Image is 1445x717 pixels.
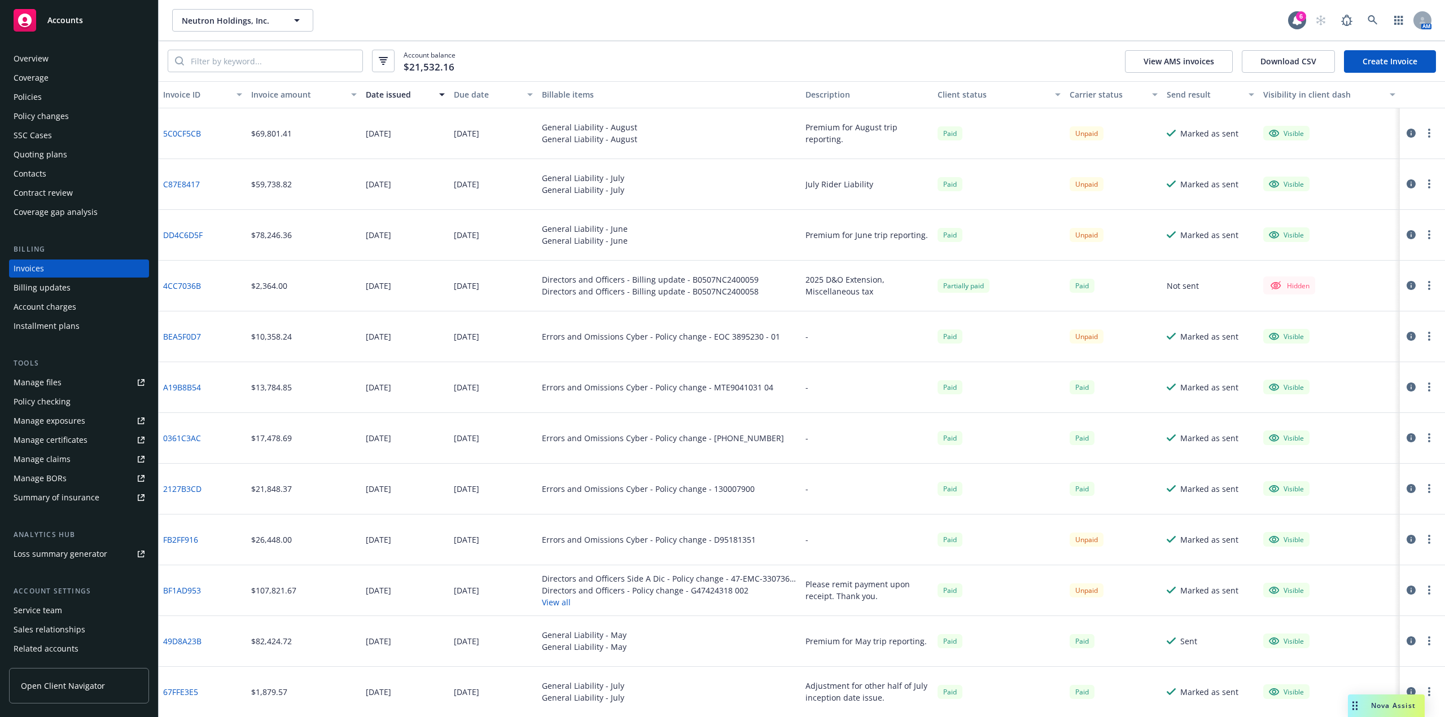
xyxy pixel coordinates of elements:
div: Marked as sent [1180,229,1238,241]
div: Drag to move [1348,694,1362,717]
div: Marked as sent [1180,432,1238,444]
div: Visible [1269,483,1304,494]
a: Contract review [9,184,149,202]
div: Visible [1269,128,1304,138]
a: Billing updates [9,279,149,297]
div: Visible [1269,433,1304,443]
div: Manage BORs [14,469,67,487]
a: Manage files [9,373,149,392]
div: [DATE] [366,584,391,596]
div: Marked as sent [1180,584,1238,596]
span: Paid [1070,380,1094,394]
div: Premium for May trip reporting. [805,635,927,647]
div: $69,801.41 [251,127,292,139]
div: Visible [1269,636,1304,646]
div: [DATE] [366,483,391,495]
div: Coverage gap analysis [14,203,98,221]
button: Carrier status [1065,81,1162,108]
div: $2,364.00 [251,280,287,292]
button: Date issued [361,81,449,108]
button: Send result [1162,81,1259,108]
a: Related accounts [9,640,149,658]
a: Report a Bug [1335,9,1358,32]
a: C87E8417 [163,178,200,190]
div: Invoice amount [251,89,344,100]
div: Billing updates [14,279,71,297]
div: [DATE] [366,686,391,698]
a: Policies [9,88,149,106]
div: Marked as sent [1180,127,1238,139]
span: Accounts [47,16,83,25]
div: 6 [1296,10,1306,20]
span: Nova Assist [1371,701,1416,710]
div: SSC Cases [14,126,52,144]
div: Sales relationships [14,621,85,639]
div: General Liability - July [542,692,624,703]
a: Manage exposures [9,412,149,430]
div: - [805,432,808,444]
div: Hidden [1269,279,1310,292]
div: [DATE] [366,127,391,139]
div: [DATE] [454,635,479,647]
div: Paid [1070,279,1094,293]
div: Premium for June trip reporting. [805,229,928,241]
div: Invoice ID [163,89,230,100]
div: Paid [1070,685,1094,699]
a: Summary of insurance [9,489,149,507]
div: Contract review [14,184,73,202]
a: Switch app [1387,9,1410,32]
div: Paid [938,583,962,597]
button: Client status [933,81,1065,108]
div: Loss summary generator [14,545,107,563]
div: July Rider Liability [805,178,873,190]
span: Paid [1070,431,1094,445]
div: General Liability - June [542,223,628,235]
div: Errors and Omissions Cyber - Policy change - [PHONE_NUMBER] [542,432,784,444]
a: Loss summary generator [9,545,149,563]
button: View AMS invoices [1125,50,1233,73]
div: Marked as sent [1180,483,1238,495]
div: Contacts [14,165,46,183]
div: Paid [938,380,962,394]
div: Paid [938,228,962,242]
div: Paid [1070,482,1094,496]
div: $21,848.37 [251,483,292,495]
div: [DATE] [454,280,479,292]
div: Description [805,89,929,100]
button: Download CSV [1242,50,1335,73]
div: Unpaid [1070,329,1104,344]
div: General Liability - July [542,184,624,196]
div: Unpaid [1070,228,1104,242]
div: Send result [1167,89,1242,100]
a: Accounts [9,5,149,36]
button: Nova Assist [1348,694,1425,717]
div: $17,478.69 [251,432,292,444]
a: Manage BORs [9,469,149,487]
div: Related accounts [14,640,78,658]
button: Billable items [537,81,802,108]
div: Please remit payment upon receipt. Thank you. [805,578,929,602]
div: Client status [938,89,1048,100]
div: Directors and Officers Side A Dic - Policy change - 47-EMC-330736-02 [542,573,797,584]
div: Marked as sent [1180,331,1238,342]
div: Paid [938,533,962,547]
div: Visible [1269,687,1304,697]
div: Carrier status [1070,89,1145,100]
span: Paid [938,634,962,648]
div: Unpaid [1070,126,1104,140]
a: 0361C3AC [163,432,201,444]
div: $1,879.57 [251,686,287,698]
div: Directors and Officers - Policy change - G47424318 002 [542,584,797,596]
a: 49D8A23B [163,635,202,647]
a: Policy changes [9,107,149,125]
div: Paid [938,685,962,699]
div: Unpaid [1070,177,1104,191]
div: Paid [938,126,962,140]
div: General Liability - August [542,121,637,133]
div: Policies [14,88,42,106]
button: Visibility in client dash [1259,81,1400,108]
div: - [805,483,808,495]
